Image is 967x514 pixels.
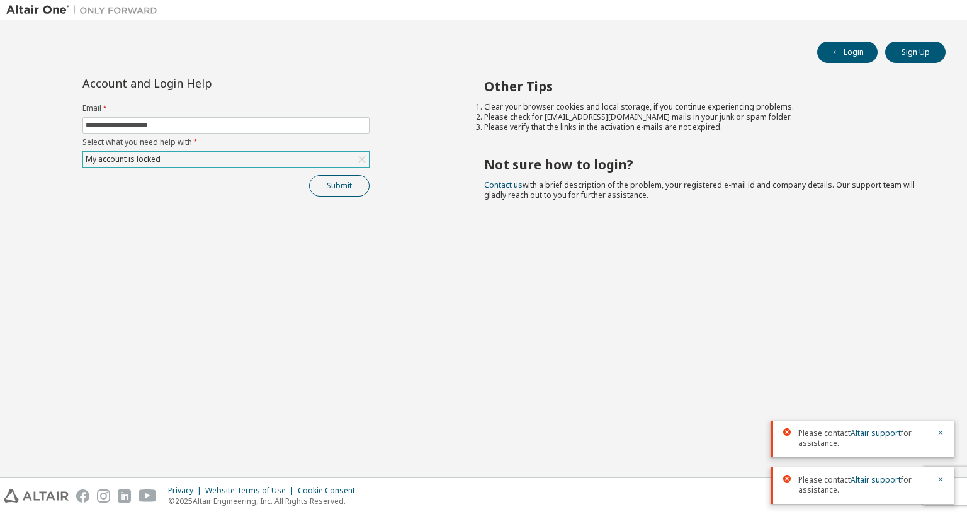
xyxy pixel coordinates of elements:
[798,475,929,495] span: Please contact for assistance.
[82,103,370,113] label: Email
[885,42,946,63] button: Sign Up
[484,112,924,122] li: Please check for [EMAIL_ADDRESS][DOMAIN_NAME] mails in your junk or spam folder.
[97,489,110,503] img: instagram.svg
[4,489,69,503] img: altair_logo.svg
[484,156,924,173] h2: Not sure how to login?
[82,137,370,147] label: Select what you need help with
[484,122,924,132] li: Please verify that the links in the activation e-mails are not expired.
[484,78,924,94] h2: Other Tips
[76,489,89,503] img: facebook.svg
[84,152,162,166] div: My account is locked
[484,180,523,190] a: Contact us
[851,428,901,438] a: Altair support
[298,486,363,496] div: Cookie Consent
[817,42,878,63] button: Login
[82,78,312,88] div: Account and Login Help
[205,486,298,496] div: Website Terms of Use
[6,4,164,16] img: Altair One
[484,102,924,112] li: Clear your browser cookies and local storage, if you continue experiencing problems.
[118,489,131,503] img: linkedin.svg
[309,175,370,197] button: Submit
[168,486,205,496] div: Privacy
[139,489,157,503] img: youtube.svg
[168,496,363,506] p: © 2025 Altair Engineering, Inc. All Rights Reserved.
[83,152,369,167] div: My account is locked
[851,474,901,485] a: Altair support
[798,428,929,448] span: Please contact for assistance.
[484,180,915,200] span: with a brief description of the problem, your registered e-mail id and company details. Our suppo...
